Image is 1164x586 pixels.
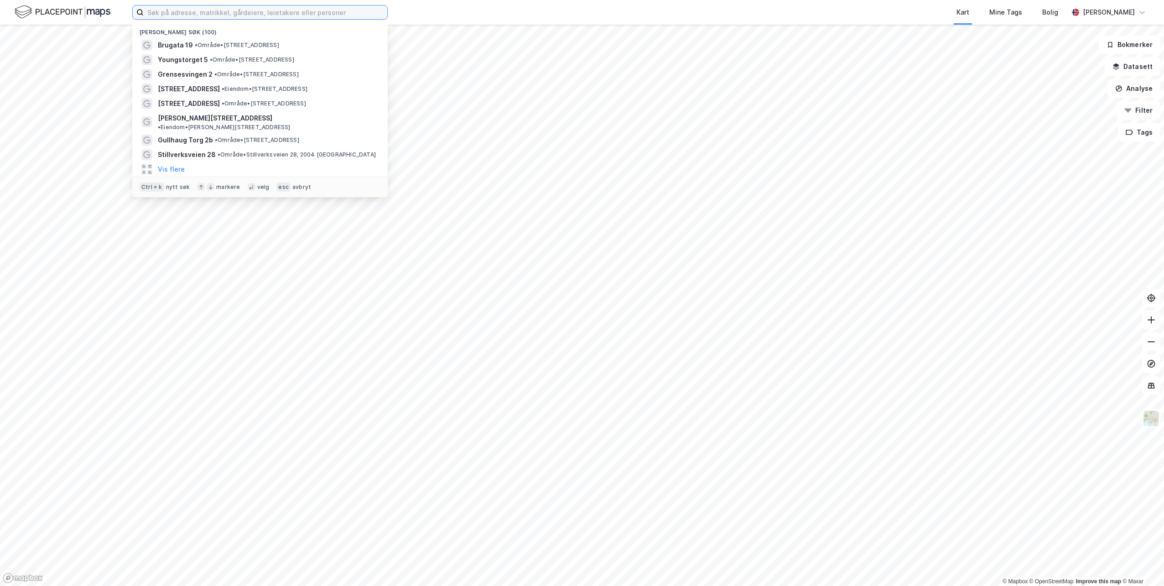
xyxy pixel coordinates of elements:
[158,40,193,51] span: Brugata 19
[214,71,217,78] span: •
[15,4,110,20] img: logo.f888ab2527a4732fd821a326f86c7f29.svg
[216,183,240,191] div: markere
[158,84,220,94] span: [STREET_ADDRESS]
[132,21,388,38] div: [PERSON_NAME] søk (100)
[1118,123,1160,141] button: Tags
[210,56,213,63] span: •
[222,85,224,92] span: •
[158,98,220,109] span: [STREET_ADDRESS]
[1003,578,1028,585] a: Mapbox
[292,183,311,191] div: avbryt
[215,136,299,144] span: Område • [STREET_ADDRESS]
[158,124,291,131] span: Eiendom • [PERSON_NAME][STREET_ADDRESS]
[1117,101,1160,120] button: Filter
[210,56,294,63] span: Område • [STREET_ADDRESS]
[257,183,270,191] div: velg
[158,54,208,65] span: Youngstorget 5
[218,151,376,158] span: Område • Stillverksveien 28, 2004 [GEOGRAPHIC_DATA]
[1099,36,1160,54] button: Bokmerker
[195,42,279,49] span: Område • [STREET_ADDRESS]
[1105,58,1160,76] button: Datasett
[222,100,306,107] span: Område • [STREET_ADDRESS]
[158,69,213,80] span: Grensesvingen 2
[222,100,224,107] span: •
[3,573,43,583] a: Mapbox homepage
[158,164,185,175] button: Vis flere
[1107,79,1160,98] button: Analyse
[956,7,969,18] div: Kart
[989,7,1022,18] div: Mine Tags
[158,113,272,124] span: [PERSON_NAME][STREET_ADDRESS]
[158,135,213,146] span: Gullhaug Torg 2b
[222,85,307,93] span: Eiendom • [STREET_ADDRESS]
[166,183,190,191] div: nytt søk
[1042,7,1058,18] div: Bolig
[1083,7,1135,18] div: [PERSON_NAME]
[1029,578,1074,585] a: OpenStreetMap
[158,124,161,131] span: •
[1118,542,1164,586] iframe: Chat Widget
[158,149,216,160] span: Stillverksveien 28
[144,5,387,19] input: Søk på adresse, matrikkel, gårdeiere, leietakere eller personer
[140,183,164,192] div: Ctrl + k
[1076,578,1121,585] a: Improve this map
[215,136,218,143] span: •
[195,42,197,48] span: •
[1118,542,1164,586] div: Kontrollprogram for chat
[276,183,291,192] div: esc
[218,151,220,158] span: •
[1143,410,1160,427] img: Z
[214,71,299,78] span: Område • [STREET_ADDRESS]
